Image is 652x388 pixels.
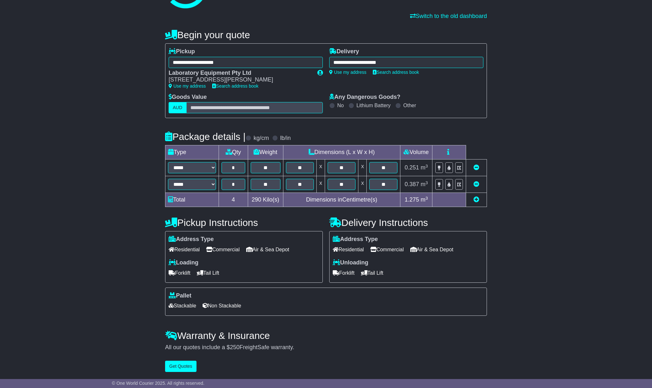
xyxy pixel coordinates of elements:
span: 1.275 [405,196,419,203]
span: Forklift [333,268,355,278]
td: Dimensions (L x W x H) [283,145,400,160]
td: Total [165,193,219,207]
label: Any Dangerous Goods? [329,94,400,101]
td: Qty [219,145,248,160]
div: [STREET_ADDRESS][PERSON_NAME] [169,76,311,83]
button: Get Quotes [165,361,196,372]
h4: Warranty & Insurance [165,330,487,341]
sup: 3 [425,164,428,168]
label: No [337,102,344,108]
label: Address Type [169,236,214,243]
td: x [317,176,325,193]
label: AUD [169,102,187,113]
label: lb/in [280,135,291,142]
a: Use my address [169,83,206,89]
label: Pickup [169,48,195,55]
label: Lithium Battery [356,102,391,108]
span: m [421,181,428,187]
span: Commercial [206,245,239,254]
label: Address Type [333,236,378,243]
span: Residential [333,245,364,254]
sup: 3 [425,196,428,201]
a: Remove this item [473,181,479,187]
h4: Pickup Instructions [165,217,323,228]
a: Search address book [212,83,258,89]
span: 0.387 [405,181,419,187]
span: 290 [252,196,261,203]
span: Commercial [370,245,404,254]
div: Laboratory Equipment Pty Ltd [169,70,311,77]
span: Air & Sea Depot [410,245,454,254]
a: Add new item [473,196,479,203]
span: Stackable [169,301,196,311]
h4: Delivery Instructions [329,217,487,228]
td: Volume [400,145,432,160]
span: Tail Lift [361,268,383,278]
span: Air & Sea Depot [246,245,289,254]
h4: Begin your quote [165,30,487,40]
span: Tail Lift [197,268,219,278]
td: Dimensions in Centimetre(s) [283,193,400,207]
a: Remove this item [473,164,479,171]
span: Forklift [169,268,190,278]
label: Delivery [329,48,359,55]
a: Search address book [373,70,419,75]
a: Switch to the old dashboard [410,13,487,19]
h4: Package details | [165,131,246,142]
label: Other [403,102,416,108]
td: x [358,160,367,176]
td: 4 [219,193,248,207]
span: 250 [230,344,239,350]
td: x [317,160,325,176]
td: x [358,176,367,193]
div: All our quotes include a $ FreightSafe warranty. [165,344,487,351]
span: Non Stackable [203,301,241,311]
span: Residential [169,245,200,254]
span: m [421,164,428,171]
td: Kilo(s) [248,193,283,207]
label: Unloading [333,259,368,266]
sup: 3 [425,180,428,185]
a: Use my address [329,70,366,75]
label: Goods Value [169,94,207,101]
span: 0.251 [405,164,419,171]
label: Loading [169,259,198,266]
td: Type [165,145,219,160]
span: © One World Courier 2025. All rights reserved. [112,381,205,386]
label: Pallet [169,292,191,299]
td: Weight [248,145,283,160]
span: m [421,196,428,203]
label: kg/cm [254,135,269,142]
